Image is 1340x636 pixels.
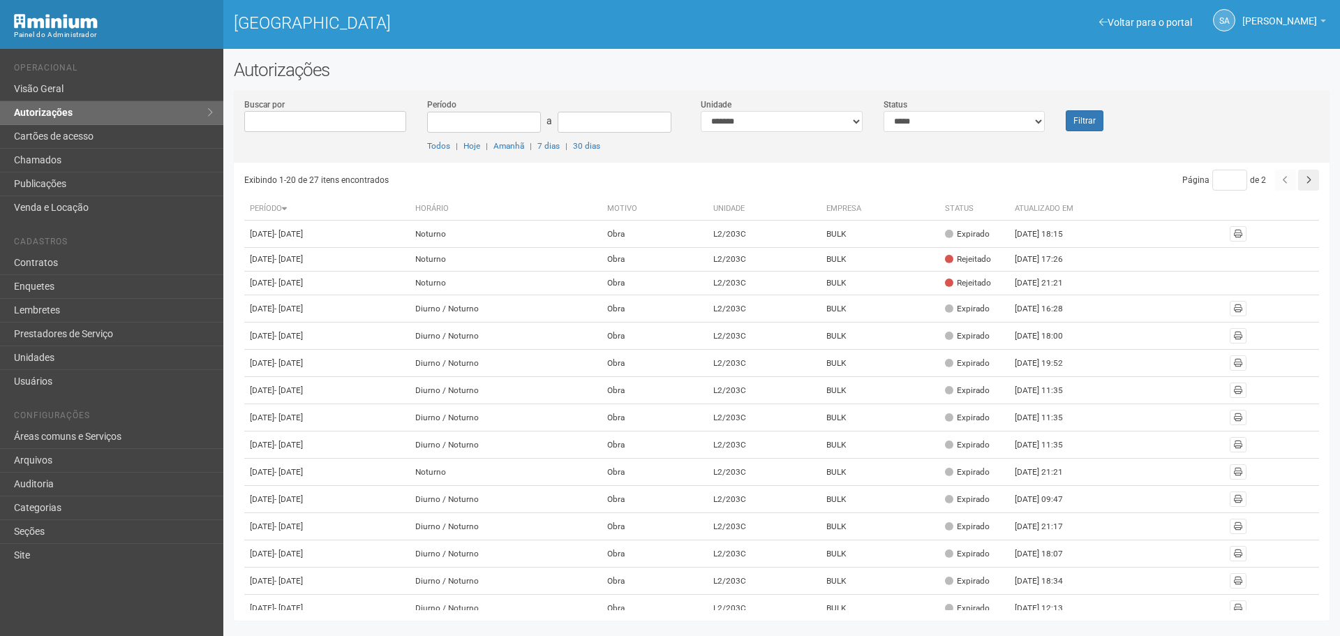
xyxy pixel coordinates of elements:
[708,459,821,486] td: L2/203C
[708,350,821,377] td: L2/203C
[244,595,410,622] td: [DATE]
[274,522,303,531] span: - [DATE]
[602,404,708,431] td: Obra
[274,494,303,504] span: - [DATE]
[708,323,821,350] td: L2/203C
[821,221,939,248] td: BULK
[945,466,990,478] div: Expirado
[14,63,213,77] li: Operacional
[1009,431,1086,459] td: [DATE] 11:35
[410,513,602,540] td: Diurno / Noturno
[244,295,410,323] td: [DATE]
[945,521,990,533] div: Expirado
[602,295,708,323] td: Obra
[821,459,939,486] td: BULK
[537,141,560,151] a: 7 dias
[602,568,708,595] td: Obra
[708,513,821,540] td: L2/203C
[821,404,939,431] td: BULK
[1009,595,1086,622] td: [DATE] 12:13
[602,595,708,622] td: Obra
[708,221,821,248] td: L2/203C
[602,486,708,513] td: Obra
[1009,540,1086,568] td: [DATE] 18:07
[945,330,990,342] div: Expirado
[602,323,708,350] td: Obra
[708,198,821,221] th: Unidade
[602,377,708,404] td: Obra
[274,413,303,422] span: - [DATE]
[821,198,939,221] th: Empresa
[1242,17,1326,29] a: [PERSON_NAME]
[821,431,939,459] td: BULK
[410,595,602,622] td: Diurno / Noturno
[821,295,939,323] td: BULK
[244,513,410,540] td: [DATE]
[1009,459,1086,486] td: [DATE] 21:21
[410,295,602,323] td: Diurno / Noturno
[244,170,782,191] div: Exibindo 1-20 de 27 itens encontrados
[602,513,708,540] td: Obra
[1182,175,1266,185] span: Página de 2
[410,431,602,459] td: Diurno / Noturno
[1099,17,1192,28] a: Voltar para o portal
[410,568,602,595] td: Diurno / Noturno
[708,568,821,595] td: L2/203C
[244,486,410,513] td: [DATE]
[410,221,602,248] td: Noturno
[1009,486,1086,513] td: [DATE] 09:47
[1009,568,1086,595] td: [DATE] 18:34
[708,404,821,431] td: L2/203C
[274,467,303,477] span: - [DATE]
[945,439,990,451] div: Expirado
[427,98,456,111] label: Período
[274,549,303,559] span: - [DATE]
[708,248,821,272] td: L2/203C
[602,431,708,459] td: Obra
[884,98,907,111] label: Status
[945,548,990,560] div: Expirado
[945,357,990,369] div: Expirado
[274,254,303,264] span: - [DATE]
[14,29,213,41] div: Painel do Administrador
[274,304,303,313] span: - [DATE]
[945,602,990,614] div: Expirado
[244,98,285,111] label: Buscar por
[821,248,939,272] td: BULK
[274,358,303,368] span: - [DATE]
[1066,110,1103,131] button: Filtrar
[945,385,990,397] div: Expirado
[274,576,303,586] span: - [DATE]
[602,221,708,248] td: Obra
[602,459,708,486] td: Obra
[708,486,821,513] td: L2/203C
[244,221,410,248] td: [DATE]
[274,229,303,239] span: - [DATE]
[410,459,602,486] td: Noturno
[945,228,990,240] div: Expirado
[1009,513,1086,540] td: [DATE] 21:17
[410,350,602,377] td: Diurno / Noturno
[410,323,602,350] td: Diurno / Noturno
[1009,350,1086,377] td: [DATE] 19:52
[821,513,939,540] td: BULK
[274,331,303,341] span: - [DATE]
[1242,2,1317,27] span: Silvio Anjos
[821,272,939,295] td: BULK
[410,404,602,431] td: Diurno / Noturno
[1009,198,1086,221] th: Atualizado em
[244,540,410,568] td: [DATE]
[410,377,602,404] td: Diurno / Noturno
[821,350,939,377] td: BULK
[274,278,303,288] span: - [DATE]
[244,198,410,221] th: Período
[530,141,532,151] span: |
[244,272,410,295] td: [DATE]
[410,486,602,513] td: Diurno / Noturno
[945,303,990,315] div: Expirado
[602,540,708,568] td: Obra
[945,412,990,424] div: Expirado
[1009,248,1086,272] td: [DATE] 17:26
[945,277,991,289] div: Rejeitado
[244,431,410,459] td: [DATE]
